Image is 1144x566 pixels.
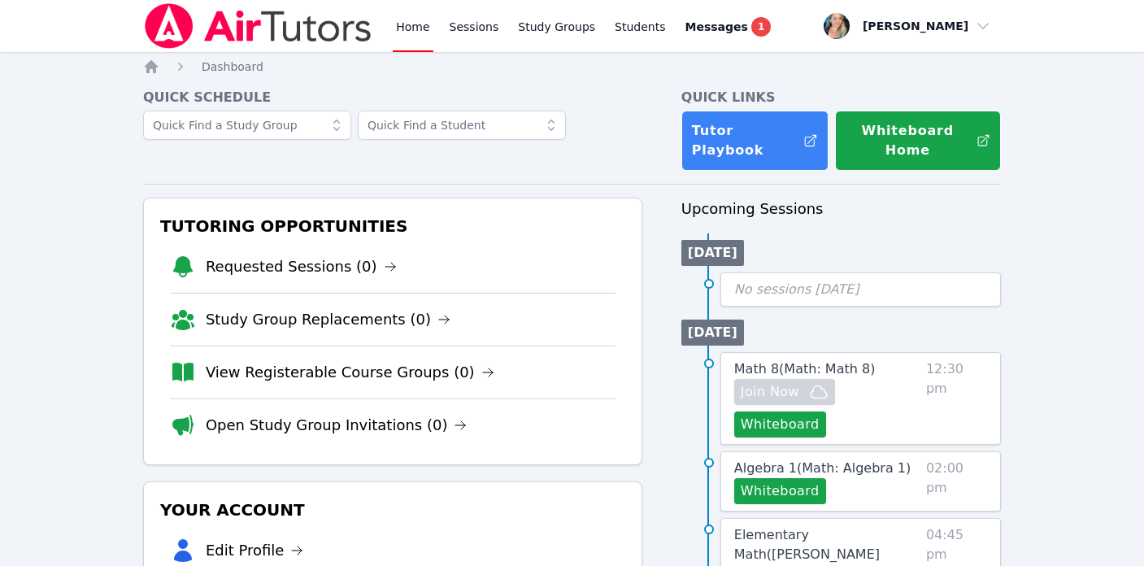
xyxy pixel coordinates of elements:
span: Math 8 ( Math: Math 8 ) [734,361,876,377]
a: Edit Profile [206,539,304,562]
a: Tutor Playbook [681,111,829,171]
a: View Registerable Course Groups (0) [206,361,494,384]
button: Whiteboard Home [835,111,1001,171]
span: Algebra 1 ( Math: Algebra 1 ) [734,460,911,476]
a: Open Study Group Invitations (0) [206,414,468,437]
button: Whiteboard [734,411,826,438]
span: 1 [751,17,771,37]
h3: Tutoring Opportunities [157,211,629,241]
h3: Your Account [157,495,629,525]
span: Dashboard [202,60,263,73]
span: 02:00 pm [926,459,987,504]
span: No sessions [DATE] [734,281,859,297]
input: Quick Find a Study Group [143,111,351,140]
button: Whiteboard [734,478,826,504]
span: 12:30 pm [926,359,987,438]
h3: Upcoming Sessions [681,198,1001,220]
img: Air Tutors [143,3,373,49]
h4: Quick Links [681,88,1001,107]
a: Algebra 1(Math: Algebra 1) [734,459,911,478]
span: Messages [685,19,748,35]
a: Math 8(Math: Math 8) [734,359,876,379]
button: Join Now [734,379,835,405]
h4: Quick Schedule [143,88,642,107]
a: Dashboard [202,59,263,75]
a: Study Group Replacements (0) [206,308,450,331]
li: [DATE] [681,320,744,346]
li: [DATE] [681,240,744,266]
input: Quick Find a Student [358,111,566,140]
nav: Breadcrumb [143,59,1001,75]
span: Join Now [741,382,799,402]
a: Requested Sessions (0) [206,255,397,278]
